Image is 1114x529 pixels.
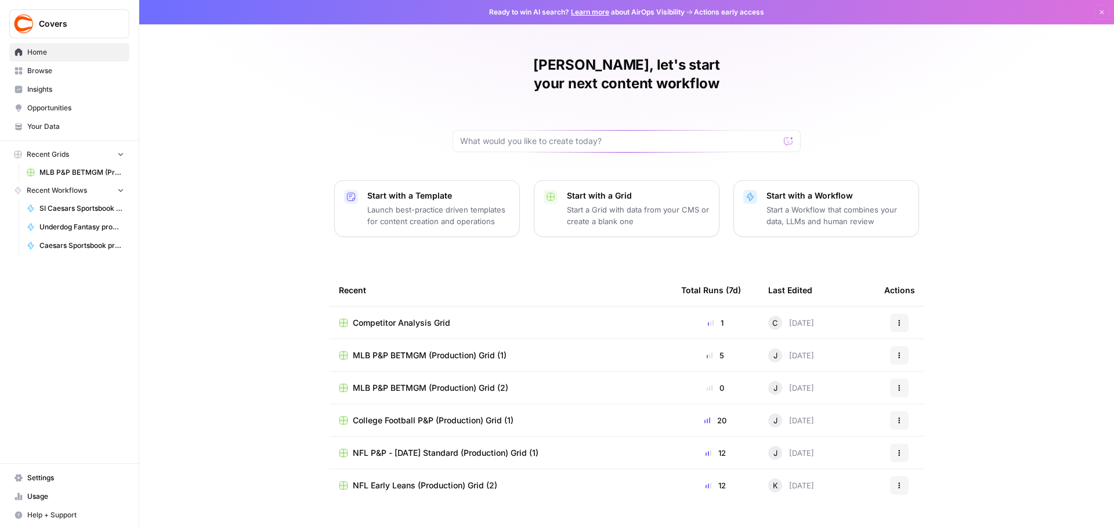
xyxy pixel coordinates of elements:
[9,9,129,38] button: Workspace: Covers
[339,382,663,394] a: MLB P&P BETMGM (Production) Grid (2)
[768,348,814,362] div: [DATE]
[534,180,719,237] button: Start with a GridStart a Grid with data from your CMS or create a blank one
[681,480,750,491] div: 12
[681,274,741,306] div: Total Runs (7d)
[768,478,814,492] div: [DATE]
[353,415,513,426] span: College Football P&P (Production) Grid (1)
[766,190,909,201] p: Start with a Workflow
[681,415,750,426] div: 20
[9,80,129,99] a: Insights
[9,43,129,62] a: Home
[571,8,609,16] a: Learn more
[21,163,129,182] a: MLB P&P BETMGM (Production) Grid
[773,350,777,361] span: J
[21,236,129,255] a: Caesars Sportsbook promo code articles
[768,381,814,395] div: [DATE]
[681,447,750,459] div: 12
[27,149,69,160] span: Recent Grids
[339,317,663,329] a: Competitor Analysis Grid
[27,510,124,520] span: Help + Support
[694,7,764,17] span: Actions early access
[768,446,814,460] div: [DATE]
[367,190,510,201] p: Start with a Template
[733,180,919,237] button: Start with a WorkflowStart a Workflow that combines your data, LLMs and human review
[13,13,34,34] img: Covers Logo
[21,218,129,236] a: Underdog Fantasy promo code articles
[681,382,750,394] div: 0
[460,135,779,147] input: What would you like to create today?
[39,222,124,232] span: Underdog Fantasy promo code articles
[353,350,507,361] span: MLB P&P BETMGM (Production) Grid (1)
[27,473,124,483] span: Settings
[9,182,129,199] button: Recent Workflows
[27,121,124,132] span: Your Data
[773,480,778,491] span: K
[334,180,520,237] button: Start with a TemplateLaunch best-practice driven templates for content creation and operations
[367,204,510,227] p: Launch best-practice driven templates for content creation and operations
[39,167,124,178] span: MLB P&P BETMGM (Production) Grid
[567,190,710,201] p: Start with a Grid
[27,66,124,76] span: Browse
[339,274,663,306] div: Recent
[9,506,129,524] button: Help + Support
[768,316,814,330] div: [DATE]
[353,447,538,459] span: NFL P&P - [DATE] Standard (Production) Grid (1)
[27,103,124,113] span: Opportunities
[9,469,129,487] a: Settings
[9,117,129,136] a: Your Data
[9,62,129,80] a: Browse
[339,350,663,361] a: MLB P&P BETMGM (Production) Grid (1)
[772,317,778,329] span: C
[681,350,750,361] div: 5
[27,185,87,196] span: Recent Workflows
[339,480,663,491] a: NFL Early Leans (Production) Grid (2)
[567,204,710,227] p: Start a Grid with data from your CMS or create a blank one
[39,18,109,30] span: Covers
[27,84,124,95] span: Insights
[353,480,497,491] span: NFL Early Leans (Production) Grid (2)
[339,415,663,426] a: College Football P&P (Production) Grid (1)
[489,7,685,17] span: Ready to win AI search? about AirOps Visibility
[681,317,750,329] div: 1
[339,447,663,459] a: NFL P&P - [DATE] Standard (Production) Grid (1)
[353,317,450,329] span: Competitor Analysis Grid
[353,382,508,394] span: MLB P&P BETMGM (Production) Grid (2)
[21,199,129,218] a: SI Caesars Sportsbook promo code articles
[9,99,129,117] a: Opportunities
[39,203,124,214] span: SI Caesars Sportsbook promo code articles
[768,274,812,306] div: Last Edited
[9,146,129,163] button: Recent Grids
[773,415,777,426] span: J
[9,487,129,506] a: Usage
[453,56,801,93] h1: [PERSON_NAME], let's start your next content workflow
[773,382,777,394] span: J
[773,447,777,459] span: J
[768,413,814,427] div: [DATE]
[27,47,124,57] span: Home
[27,491,124,502] span: Usage
[884,274,915,306] div: Actions
[39,240,124,251] span: Caesars Sportsbook promo code articles
[766,204,909,227] p: Start a Workflow that combines your data, LLMs and human review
